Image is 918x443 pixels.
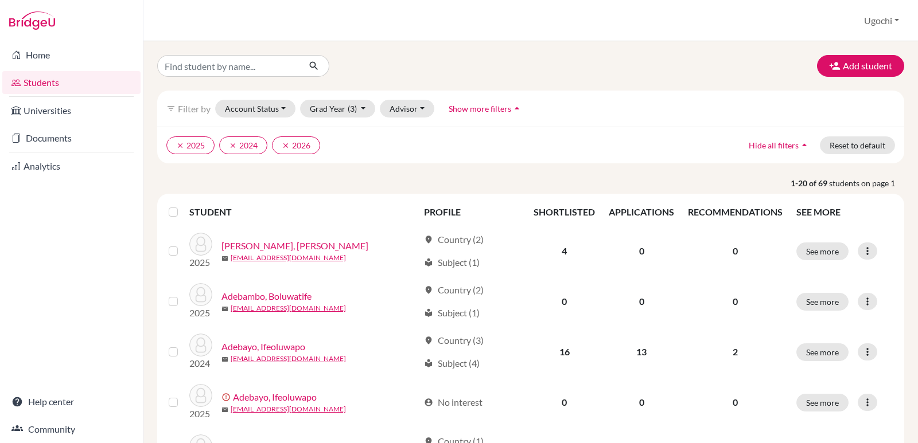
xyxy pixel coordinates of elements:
[9,11,55,30] img: Bridge-U
[189,407,212,421] p: 2025
[2,390,141,413] a: Help center
[157,55,299,77] input: Find student by name...
[231,253,346,263] a: [EMAIL_ADDRESS][DOMAIN_NAME]
[233,390,317,404] a: Adebayo, Ifeoluwapo
[189,198,417,226] th: STUDENT
[231,404,346,414] a: [EMAIL_ADDRESS][DOMAIN_NAME]
[221,289,312,303] a: Adebambo, Boluwatife
[189,283,212,306] img: Adebambo, Boluwatife
[189,256,212,269] p: 2025
[2,71,141,94] a: Students
[424,233,484,246] div: Country (2)
[189,306,212,320] p: 2025
[219,136,267,154] button: clear2024
[602,327,681,377] td: 13
[424,336,433,345] span: location_on
[424,398,433,407] span: account_circle
[348,104,357,113] span: (3)
[2,44,141,66] a: Home
[688,345,783,359] p: 2
[688,395,783,409] p: 0
[820,136,895,154] button: Reset to default
[527,327,602,377] td: 16
[215,100,295,117] button: Account Status
[178,103,211,114] span: Filter by
[380,100,434,117] button: Advisor
[189,384,212,407] img: Adebayo, Ifeoluwapo
[272,136,320,154] button: clear2026
[189,334,212,356] img: Adebayo, Ifeoluwapo
[2,99,141,122] a: Universities
[688,244,783,258] p: 0
[511,103,523,114] i: arrow_drop_up
[602,377,681,428] td: 0
[166,136,215,154] button: clear2025
[796,293,849,311] button: See more
[449,104,511,113] span: Show more filters
[424,356,480,370] div: Subject (4)
[231,303,346,313] a: [EMAIL_ADDRESS][DOMAIN_NAME]
[688,295,783,308] p: 0
[424,334,484,347] div: Country (3)
[796,394,849,411] button: See more
[221,393,233,402] span: error_outline
[231,354,346,364] a: [EMAIL_ADDRESS][DOMAIN_NAME]
[424,285,433,295] span: location_on
[282,142,290,150] i: clear
[424,258,433,267] span: local_library
[749,140,799,150] span: Hide all filters
[527,226,602,276] td: 4
[796,343,849,361] button: See more
[424,235,433,244] span: location_on
[166,104,176,113] i: filter_list
[417,198,527,226] th: PROFILE
[189,233,212,256] img: Adamu-Abdulkadir, Al-Munir
[859,10,904,32] button: Ugochi
[799,139,810,151] i: arrow_drop_up
[527,198,602,226] th: SHORTLISTED
[424,359,433,368] span: local_library
[189,356,212,370] p: 2024
[2,127,141,150] a: Documents
[602,226,681,276] td: 0
[424,395,483,409] div: No interest
[527,276,602,327] td: 0
[681,198,789,226] th: RECOMMENDATIONS
[739,136,820,154] button: Hide all filtersarrow_drop_up
[2,155,141,178] a: Analytics
[527,377,602,428] td: 0
[424,308,433,317] span: local_library
[439,100,532,117] button: Show more filtersarrow_drop_up
[300,100,376,117] button: Grad Year(3)
[817,55,904,77] button: Add student
[791,177,829,189] strong: 1-20 of 69
[424,306,480,320] div: Subject (1)
[829,177,904,189] span: students on page 1
[221,239,368,253] a: [PERSON_NAME], [PERSON_NAME]
[221,340,305,354] a: Adebayo, Ifeoluwapo
[229,142,237,150] i: clear
[602,198,681,226] th: APPLICATIONS
[176,142,184,150] i: clear
[424,256,480,269] div: Subject (1)
[789,198,900,226] th: SEE MORE
[221,255,228,262] span: mail
[424,283,484,297] div: Country (2)
[221,406,228,413] span: mail
[796,242,849,260] button: See more
[221,305,228,312] span: mail
[2,418,141,441] a: Community
[602,276,681,327] td: 0
[221,356,228,363] span: mail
